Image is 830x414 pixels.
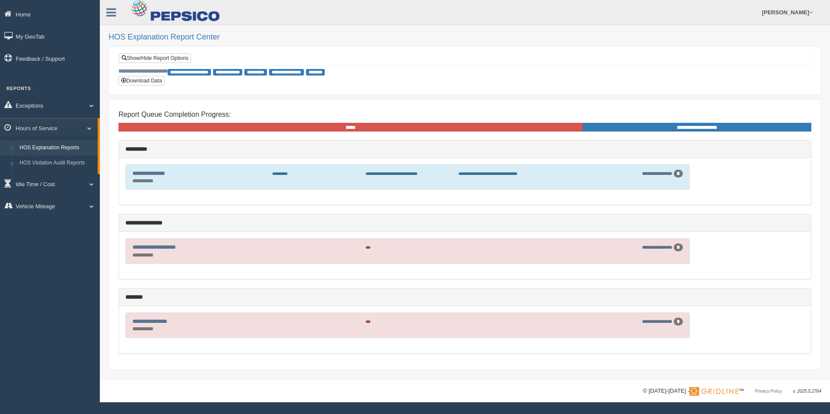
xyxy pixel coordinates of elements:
[643,387,821,396] div: © [DATE]-[DATE] - ™
[755,389,782,394] a: Privacy Policy
[109,33,821,42] h2: HOS Explanation Report Center
[689,387,738,396] img: Gridline
[119,53,191,63] a: Show/Hide Report Options
[119,111,811,118] h4: Report Queue Completion Progress:
[16,155,98,171] a: HOS Violation Audit Reports
[16,140,98,156] a: HOS Explanation Reports
[793,389,821,394] span: v. 2025.5.2764
[119,76,165,85] button: Download Data
[16,171,98,187] a: HOS Violations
